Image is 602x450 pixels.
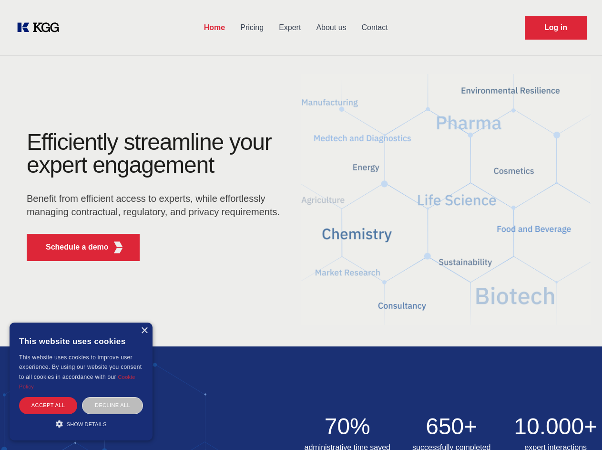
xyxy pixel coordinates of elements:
span: Show details [67,421,107,427]
p: Schedule a demo [46,241,109,253]
img: KGG Fifth Element RED [301,62,591,337]
p: Benefit from efficient access to experts, while effortlessly managing contractual, regulatory, an... [27,192,286,219]
button: Schedule a demoKGG Fifth Element RED [27,234,140,261]
img: KGG Fifth Element RED [112,241,124,253]
a: Contact [354,15,396,40]
div: Close [141,327,148,335]
div: Accept all [19,397,77,414]
div: Show details [19,419,143,429]
div: This website uses cookies [19,330,143,353]
a: KOL Knowledge Platform: Talk to Key External Experts (KEE) [15,20,67,35]
a: Expert [271,15,308,40]
a: Request Demo [525,16,587,40]
a: Cookie Policy [19,374,135,389]
h1: Efficiently streamline your expert engagement [27,131,286,177]
a: Home [196,15,233,40]
a: About us [308,15,354,40]
a: Pricing [233,15,271,40]
h2: 650+ [405,415,498,438]
h2: 70% [301,415,394,438]
div: Decline all [82,397,143,414]
span: This website uses cookies to improve user experience. By using our website you consent to all coo... [19,354,142,380]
